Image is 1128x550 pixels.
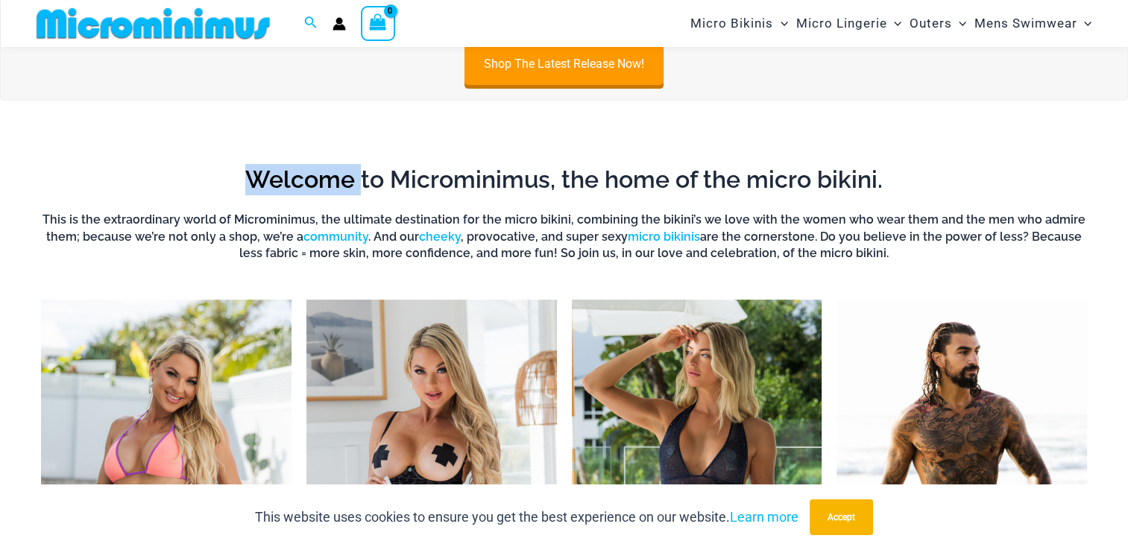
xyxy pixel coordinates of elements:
[792,4,905,42] a: Micro LingerieMenu ToggleMenu Toggle
[1077,4,1091,42] span: Menu Toggle
[255,506,798,528] p: This website uses cookies to ensure you get the best experience on our website.
[773,4,788,42] span: Menu Toggle
[419,230,461,244] a: cheeky
[970,4,1095,42] a: Mens SwimwearMenu ToggleMenu Toggle
[303,230,368,244] a: community
[628,230,700,244] a: micro bikinis
[684,2,1098,45] nav: Site Navigation
[31,7,276,40] img: MM SHOP LOGO FLAT
[687,4,792,42] a: Micro BikinisMenu ToggleMenu Toggle
[333,17,346,31] a: Account icon link
[690,4,773,42] span: Micro Bikinis
[886,4,901,42] span: Menu Toggle
[464,42,664,85] a: Shop The Latest Release Now!
[41,164,1087,195] h2: Welcome to Microminimus, the home of the micro bikini.
[974,4,1077,42] span: Mens Swimwear
[41,212,1087,262] h6: This is the extraordinary world of Microminimus, the ultimate destination for the micro bikini, c...
[361,6,395,40] a: View Shopping Cart, empty
[795,4,886,42] span: Micro Lingerie
[951,4,966,42] span: Menu Toggle
[730,509,798,525] a: Learn more
[810,499,873,535] button: Accept
[905,4,970,42] a: OutersMenu ToggleMenu Toggle
[909,4,951,42] span: Outers
[304,14,318,33] a: Search icon link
